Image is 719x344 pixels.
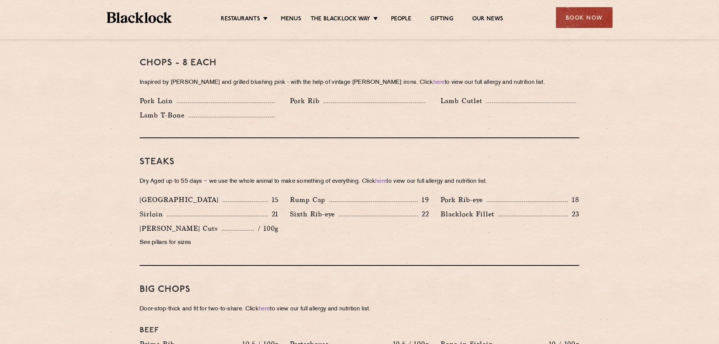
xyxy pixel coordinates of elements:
p: Lamb Cutlet [440,96,486,106]
p: Dry Aged up to 55 days − we use the whole animal to make something of everything. Click to view o... [140,176,579,187]
p: 21 [268,209,279,219]
a: here [433,80,445,85]
p: Blacklock Fillet [440,209,498,219]
p: [GEOGRAPHIC_DATA] [140,194,222,205]
a: People [391,15,411,24]
h3: Steaks [140,157,579,167]
p: Door-stop-thick and fit for two-to-share. Click to view our full allergy and nutrition list. [140,304,579,315]
h3: Big Chops [140,285,579,295]
p: Sirloin [140,209,167,219]
a: here [259,306,270,312]
h4: Beef [140,326,579,335]
p: Pork Rib [290,96,323,106]
a: Gifting [430,15,453,24]
p: Pork Rib-eye [440,194,487,205]
p: 18 [568,195,579,205]
a: Our News [472,15,503,24]
p: / 100g [254,224,279,233]
p: 15 [268,195,279,205]
img: BL_Textured_Logo-footer-cropped.svg [107,12,172,23]
div: Book Now [556,7,613,28]
a: here [375,179,386,184]
p: 22 [418,209,429,219]
p: [PERSON_NAME] Cuts [140,223,222,234]
a: Menus [281,15,301,24]
p: 23 [568,209,579,219]
p: Inspired by [PERSON_NAME] and grilled blushing pink - with the help of vintage [PERSON_NAME] iron... [140,77,579,88]
p: Pork Loin [140,96,177,106]
h3: Chops - 8 each [140,58,579,68]
p: Sixth Rib-eye [290,209,339,219]
p: See pillars for sizes [140,238,279,248]
p: Rump Cap [290,194,329,205]
a: Restaurants [221,15,260,24]
p: 19 [418,195,429,205]
a: The Blacklock Way [311,15,370,24]
p: Lamb T-Bone [140,110,188,120]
